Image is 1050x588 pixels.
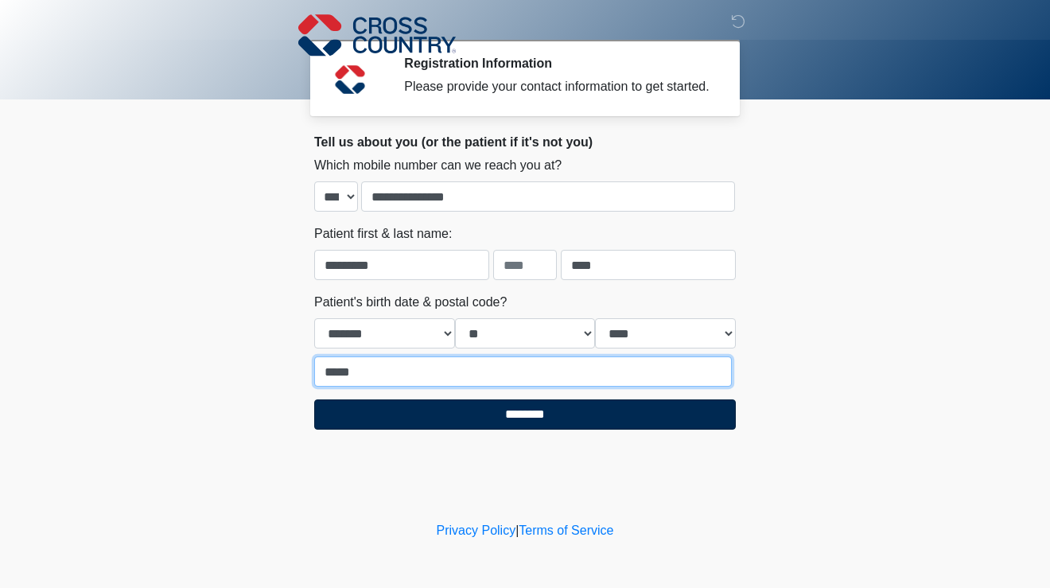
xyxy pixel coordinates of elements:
[314,134,736,150] h2: Tell us about you (or the patient if it's not you)
[437,524,516,537] a: Privacy Policy
[314,224,452,243] label: Patient first & last name:
[298,12,456,58] img: Cross Country Logo
[404,77,712,96] div: Please provide your contact information to get started.
[314,293,507,312] label: Patient's birth date & postal code?
[515,524,519,537] a: |
[519,524,613,537] a: Terms of Service
[314,156,562,175] label: Which mobile number can we reach you at?
[326,56,374,103] img: Agent Avatar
